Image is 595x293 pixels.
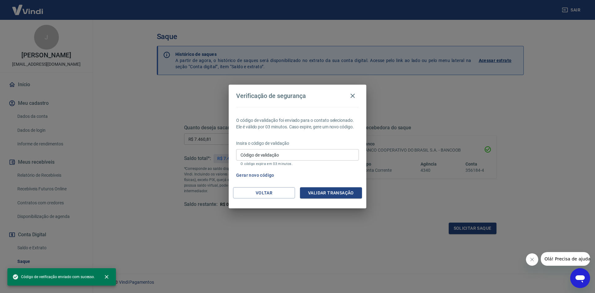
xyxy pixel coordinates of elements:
p: O código expira em 03 minutos. [240,162,355,166]
p: O código de validação foi enviado para o contato selecionado. Ele é válido por 03 minutos. Caso e... [236,117,359,130]
span: Código de verificação enviado com sucesso. [12,274,95,280]
button: Gerar novo código [234,170,277,181]
button: Voltar [233,187,295,199]
iframe: Fechar mensagem [526,253,538,266]
button: Validar transação [300,187,362,199]
p: Insira o código de validação [236,140,359,147]
span: Olá! Precisa de ajuda? [4,4,52,9]
h4: Verificação de segurança [236,92,306,100]
button: close [100,270,113,284]
iframe: Botão para abrir a janela de mensagens [570,268,590,288]
iframe: Mensagem da empresa [541,252,590,266]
